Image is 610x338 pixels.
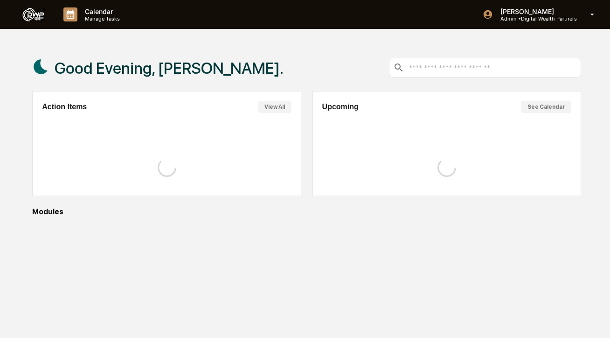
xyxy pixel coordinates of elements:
[493,15,577,22] p: Admin • Digital Wealth Partners
[32,207,581,216] div: Modules
[77,7,125,15] p: Calendar
[55,59,284,77] h1: Good Evening, [PERSON_NAME].
[22,7,45,22] img: logo
[521,101,571,113] button: See Calendar
[493,7,577,15] p: [PERSON_NAME]
[77,15,125,22] p: Manage Tasks
[258,101,291,113] button: View All
[42,103,87,111] h2: Action Items
[322,103,359,111] h2: Upcoming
